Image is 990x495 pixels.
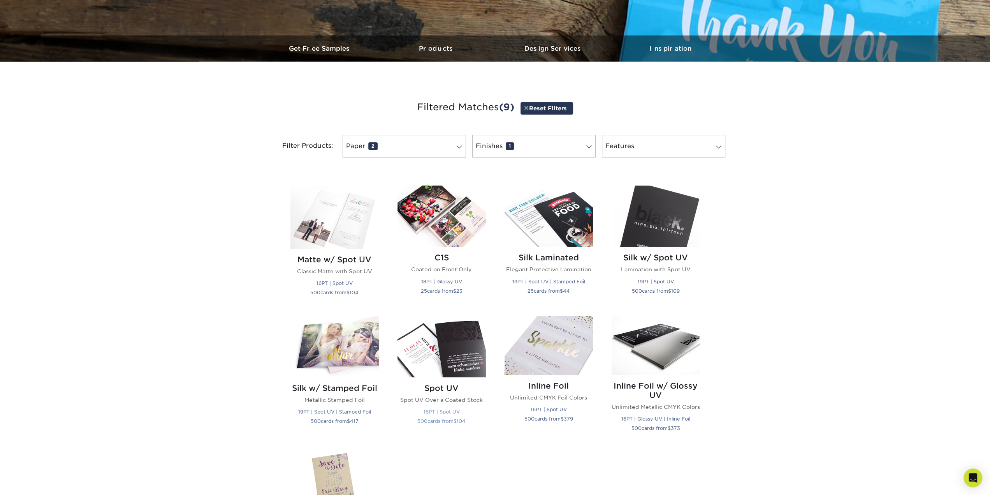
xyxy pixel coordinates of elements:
a: Inline Foil Postcards Inline Foil Unlimited CMYK Foil Colors 16PT | Spot UV 500cards from$379 [505,316,593,442]
span: 500 [632,288,642,294]
small: 16PT | Glossy UV | Inline Foil [621,416,690,422]
h2: Spot UV [397,384,486,393]
h2: Matte w/ Spot UV [290,255,379,264]
h3: Design Services [495,45,612,52]
a: Finishes1 [472,135,596,157]
span: 44 [563,288,570,294]
p: Unlimited Metallic CMYK Colors [612,403,700,411]
span: $ [347,418,350,424]
span: 25 [421,288,427,294]
img: C1S Postcards [397,186,486,247]
small: 19PT | Spot UV [638,279,674,285]
a: Design Services [495,35,612,62]
span: 500 [631,425,642,431]
img: Inline Foil Postcards [505,316,593,375]
a: Silk Laminated Postcards Silk Laminated Elegant Protective Lamination 19PT | Spot UV | Stamped Fo... [505,186,593,306]
h2: Inline Foil w/ Glossy UV [612,381,700,400]
a: Products [378,35,495,62]
img: Silk w/ Spot UV Postcards [612,186,700,247]
small: 16PT | Spot UV [424,409,460,415]
span: 23 [456,288,462,294]
small: cards from [310,290,359,295]
span: (9) [499,101,514,113]
h2: Silk w/ Spot UV [612,253,700,262]
small: cards from [631,425,680,431]
a: Inline Foil w/ Glossy UV Postcards Inline Foil w/ Glossy UV Unlimited Metallic CMYK Colors 16PT |... [612,316,700,442]
span: $ [560,288,563,294]
p: Lamination with Spot UV [612,265,700,273]
span: 500 [310,290,320,295]
small: cards from [632,288,680,294]
span: 104 [457,418,466,424]
p: Metallic Stamped Foil [290,396,379,404]
a: Paper2 [343,135,466,157]
h2: C1S [397,253,486,262]
a: Silk w/ Stamped Foil Postcards Silk w/ Stamped Foil Metallic Stamped Foil 19PT | Spot UV | Stampe... [290,316,379,442]
a: Get Free Samples [262,35,378,62]
h3: Products [378,45,495,52]
span: 25 [528,288,534,294]
img: Spot UV Postcards [397,316,486,377]
span: $ [454,418,457,424]
small: cards from [528,288,570,294]
a: Reset Filters [520,102,573,114]
p: Unlimited CMYK Foil Colors [505,394,593,401]
span: 500 [524,416,535,422]
div: Open Intercom Messenger [964,468,982,487]
div: Filter Products: [262,135,339,157]
span: 109 [671,288,680,294]
span: $ [668,288,671,294]
img: Silk w/ Stamped Foil Postcards [290,316,379,377]
h3: Inspiration [612,45,729,52]
small: cards from [417,418,466,424]
small: cards from [524,416,573,422]
a: Matte w/ Spot UV Postcards Matte w/ Spot UV Classic Matte with Spot UV 16PT | Spot UV 500cards fr... [290,186,379,306]
h3: Filtered Matches [267,90,723,126]
span: 379 [564,416,573,422]
span: 1 [506,142,514,150]
h2: Inline Foil [505,381,593,391]
small: 16PT | Spot UV [317,280,353,286]
span: $ [453,288,456,294]
img: Inline Foil w/ Glossy UV Postcards [612,316,700,375]
span: $ [668,425,671,431]
a: Silk w/ Spot UV Postcards Silk w/ Spot UV Lamination with Spot UV 19PT | Spot UV 500cards from$109 [612,186,700,306]
p: Classic Matte with Spot UV [290,267,379,275]
span: 2 [368,142,378,150]
span: 500 [311,418,321,424]
h2: Silk w/ Stamped Foil [290,384,379,393]
small: 19PT | Spot UV | Stamped Foil [512,279,585,285]
span: 373 [671,425,680,431]
a: C1S Postcards C1S Coated on Front Only 18PT | Glossy UV 25cards from$23 [397,186,486,306]
a: Features [602,135,725,157]
small: 16PT | Spot UV [531,407,567,412]
small: 19PT | Spot UV | Stamped Foil [298,409,371,415]
p: Spot UV Over a Coated Stock [397,396,486,404]
p: Elegant Protective Lamination [505,265,593,273]
span: $ [561,416,564,422]
a: Spot UV Postcards Spot UV Spot UV Over a Coated Stock 16PT | Spot UV 500cards from$104 [397,316,486,442]
img: Matte w/ Spot UV Postcards [290,186,379,249]
p: Coated on Front Only [397,265,486,273]
span: 104 [350,290,359,295]
small: cards from [421,288,462,294]
img: Silk Laminated Postcards [505,186,593,247]
span: 417 [350,418,359,424]
small: cards from [311,418,359,424]
span: 500 [417,418,427,424]
span: $ [346,290,350,295]
small: 18PT | Glossy UV [421,279,462,285]
a: Inspiration [612,35,729,62]
h3: Get Free Samples [262,45,378,52]
h2: Silk Laminated [505,253,593,262]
